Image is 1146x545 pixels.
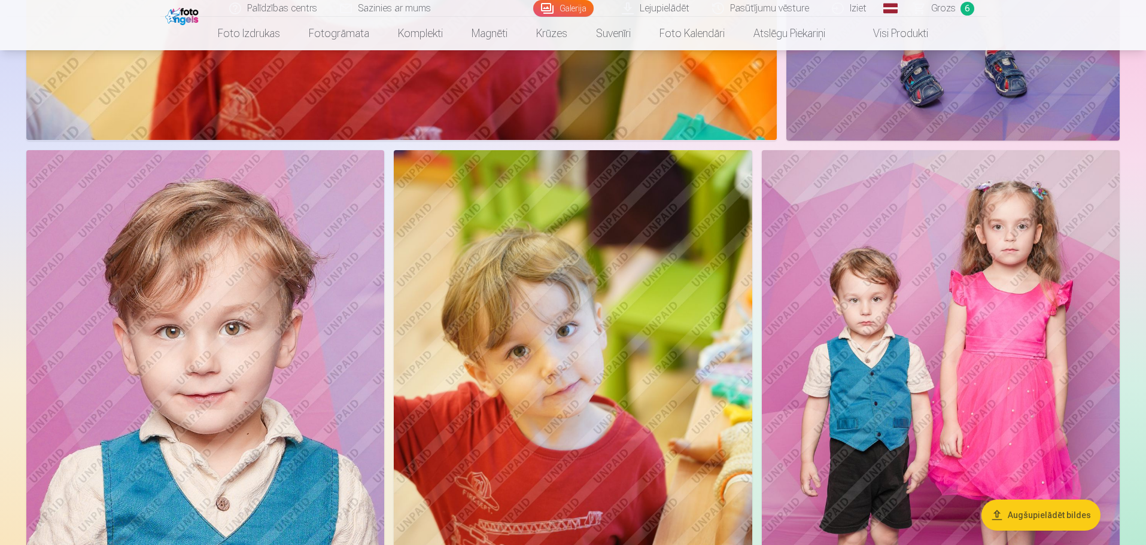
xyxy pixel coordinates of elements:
[384,17,457,50] a: Komplekti
[960,2,974,16] span: 6
[203,17,294,50] a: Foto izdrukas
[981,500,1101,531] button: Augšupielādēt bildes
[294,17,384,50] a: Fotogrāmata
[840,17,943,50] a: Visi produkti
[582,17,645,50] a: Suvenīri
[739,17,840,50] a: Atslēgu piekariņi
[165,5,202,25] img: /fa1
[522,17,582,50] a: Krūzes
[931,1,956,16] span: Grozs
[645,17,739,50] a: Foto kalendāri
[457,17,522,50] a: Magnēti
